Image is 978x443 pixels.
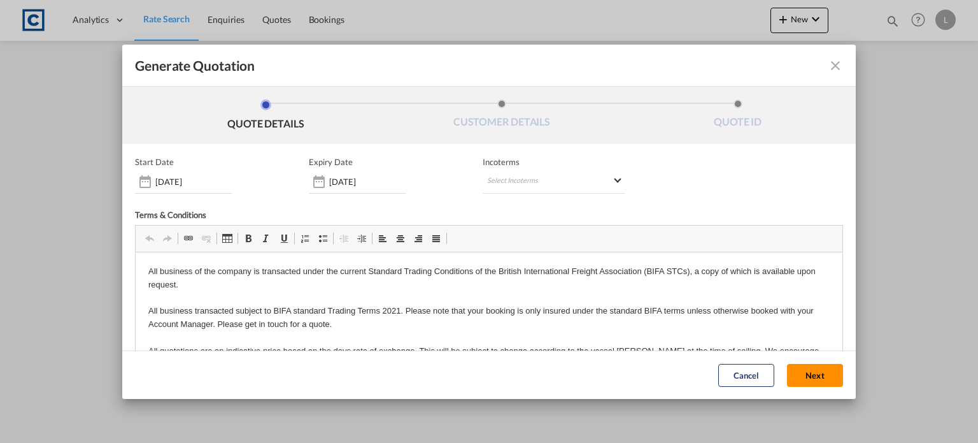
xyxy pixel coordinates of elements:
button: Cancel [718,364,774,387]
iframe: Rich Text Editor, editor2 [136,252,842,380]
p: Expiry Date [309,157,353,167]
span: Incoterms [483,157,624,167]
md-select: Select Incoterms [483,171,624,194]
a: Centre [392,230,409,247]
a: Justify [427,230,445,247]
button: Next [787,364,843,387]
span: Generate Quotation [135,57,255,74]
md-dialog: Generate QuotationQUOTE ... [122,45,856,399]
p: This quotation excludes any HMRC customs examination fees and any rent/demurrage that may be incu... [13,127,694,140]
input: Expiry date [329,177,406,187]
a: Increase Indent [353,230,371,247]
p: Start Date [135,157,174,167]
body: Rich Text Editor, editor2 [13,13,694,162]
li: QUOTE ID [620,99,856,134]
a: Bold (Ctrl+B) [239,230,257,247]
a: Table [218,230,236,247]
li: CUSTOMER DETAILS [384,99,620,134]
a: Undo (Ctrl+Z) [141,230,159,247]
a: Link (Ctrl+K) [180,230,197,247]
li: QUOTE DETAILS [148,99,384,134]
a: Align Left [374,230,392,247]
a: Insert/Remove Bulleted List [314,230,332,247]
a: Unlink [197,230,215,247]
a: Align Right [409,230,427,247]
md-icon: icon-close fg-AAA8AD cursor m-0 [828,58,843,73]
a: Underline (Ctrl+U) [275,230,293,247]
a: Decrease Indent [335,230,353,247]
input: Start date [155,177,232,187]
a: Redo (Ctrl+Y) [159,230,176,247]
p: All business of the company is transacted under the current Standard Trading Conditions of the Br... [13,13,694,119]
a: Insert/Remove Numbered List [296,230,314,247]
div: Terms & Conditions [135,210,489,225]
a: Italic (Ctrl+I) [257,230,275,247]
